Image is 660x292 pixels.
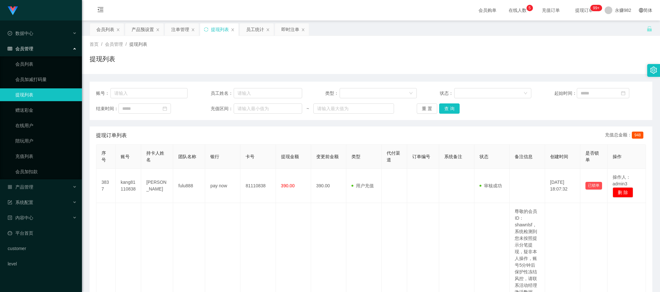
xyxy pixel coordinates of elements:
span: 充值订单 [539,8,563,12]
i: 图标: appstore-o [8,185,12,189]
span: 创建时间 [550,154,568,159]
span: 内容中心 [8,215,33,220]
span: 在线人数 [505,8,530,12]
span: 审核成功 [479,183,502,188]
span: 银行 [210,154,219,159]
p: 5 [528,5,531,11]
input: 请输入最大值为 [313,103,394,114]
input: 请输入 [234,88,302,98]
span: 账号： [96,90,110,97]
i: 图标: calendar [163,106,167,111]
span: 是否锁单 [585,150,599,162]
span: 团队名称 [178,154,196,159]
a: customer [8,242,77,255]
a: 充值列表 [15,150,77,163]
button: 删 除 [613,187,633,198]
span: 账号 [121,154,130,159]
span: 持卡人姓名 [146,150,164,162]
i: 图标: close [301,28,305,32]
td: fulu888 [173,169,205,203]
span: 会员管理 [8,46,33,51]
i: 图标: unlock [647,26,652,32]
span: 卡号 [245,154,254,159]
span: 员工姓名： [211,90,234,97]
span: 序号 [101,150,106,162]
button: 查 询 [439,103,460,114]
div: 会员列表 [96,23,114,36]
span: / [101,42,102,47]
i: 图标: check-circle-o [8,31,12,36]
span: 提现金额 [281,154,299,159]
span: 订单编号 [412,154,430,159]
span: / [125,42,127,47]
i: 图标: close [231,28,235,32]
span: 948 [632,132,643,139]
span: 起始时间： [554,90,577,97]
i: 图标: global [639,8,643,12]
span: 首页 [90,42,99,47]
i: 图标: close [156,28,160,32]
div: 提现列表 [211,23,229,36]
button: 重 置 [417,103,437,114]
sup: 239 [590,5,602,11]
a: 陪玩用户 [15,134,77,147]
img: logo.9652507e.png [8,6,18,15]
h1: 提现列表 [90,54,115,64]
i: 图标: close [266,28,270,32]
a: 图标: dashboard平台首页 [8,227,77,239]
span: ~ [302,105,313,112]
span: 用户充值 [351,183,374,188]
span: 提现订单 [572,8,596,12]
span: 类型： [325,90,340,97]
i: 图标: setting [650,67,657,74]
i: 图标: table [8,46,12,51]
i: 图标: calendar [621,91,625,95]
a: 会员加减打码量 [15,73,77,86]
i: 图标: down [409,91,413,96]
i: 图标: close [116,28,120,32]
i: 图标: sync [204,27,208,32]
span: 状态： [440,90,454,97]
a: 会员列表 [15,58,77,70]
td: 3837 [96,169,116,203]
span: 系统备注 [444,154,462,159]
input: 请输入 [110,88,188,98]
span: 会员管理 [105,42,123,47]
span: 产品管理 [8,184,33,190]
span: 操作人：admin3 [613,174,631,186]
button: 已锁单 [585,182,602,190]
td: pay now [205,169,240,203]
td: 81110838 [240,169,276,203]
span: 操作 [613,154,622,159]
div: 产品预设置 [132,23,154,36]
span: 390.00 [281,183,295,188]
span: 备注信息 [515,154,533,159]
span: 状态 [479,154,488,159]
input: 请输入最小值为 [234,103,302,114]
i: 图标: profile [8,215,12,220]
td: kang81110838 [116,169,141,203]
span: 充值区间： [211,105,234,112]
a: 提现列表 [15,88,77,101]
span: 代付渠道 [387,150,400,162]
a: level [8,257,77,270]
div: 注单管理 [171,23,189,36]
a: 会员加扣款 [15,165,77,178]
span: 系统配置 [8,200,33,205]
td: [PERSON_NAME] [141,169,173,203]
span: 结束时间： [96,105,118,112]
sup: 5 [527,5,533,11]
div: 员工统计 [246,23,264,36]
span: 类型 [351,154,360,159]
span: 提现列表 [129,42,147,47]
span: 提现订单列表 [96,132,127,139]
span: 变更前金额 [316,154,339,159]
span: 数据中心 [8,31,33,36]
i: 图标: down [524,91,527,96]
td: 390.00 [311,169,346,203]
a: 在线用户 [15,119,77,132]
div: 即时注单 [281,23,299,36]
td: [DATE] 18:07:32 [545,169,580,203]
a: 赠送彩金 [15,104,77,117]
i: 图标: menu-fold [90,0,111,21]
